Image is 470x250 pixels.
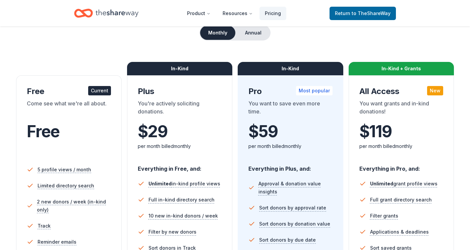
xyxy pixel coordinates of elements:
[259,236,316,244] span: Sort donors by due date
[248,122,278,141] span: $ 59
[138,122,168,141] span: $ 29
[330,7,396,20] a: Returnto TheShareWay
[427,86,443,95] div: New
[138,142,222,150] div: per month billed monthly
[258,180,333,196] span: Approval & donation value insights
[296,86,333,95] div: Most popular
[27,121,60,141] span: Free
[217,7,258,20] button: Resources
[259,220,330,228] span: Sort donors by donation value
[27,86,111,97] div: Free
[74,5,138,21] a: Home
[38,238,76,246] span: Reminder emails
[149,212,218,220] span: 10 new in-kind donors / week
[370,196,432,204] span: Full grant directory search
[248,86,333,97] div: Pro
[359,122,392,141] span: $ 119
[149,196,215,204] span: Full in-kind directory search
[238,62,343,75] div: In-Kind
[370,228,429,236] span: Applications & deadlines
[149,228,196,236] span: Filter by new donors
[359,159,444,173] div: Everything in Pro, and:
[182,7,216,20] button: Product
[37,198,111,214] span: 2 new donors / week (in-kind only)
[38,166,91,174] span: 5 profile views / month
[248,99,333,118] div: You want to save even more time.
[182,5,286,21] nav: Main
[127,62,233,75] div: In-Kind
[349,62,454,75] div: In-Kind + Grants
[248,159,333,173] div: Everything in Plus, and:
[370,212,398,220] span: Filter grants
[138,159,222,173] div: Everything in Free, and:
[149,181,220,186] span: in-kind profile views
[359,86,444,97] div: All Access
[27,99,111,118] div: Come see what we're all about.
[38,182,94,190] span: Limited directory search
[248,142,333,150] div: per month billed monthly
[200,26,235,40] button: Monthly
[359,99,444,118] div: You want grants and in-kind donations!
[335,9,391,17] span: Return
[370,181,393,186] span: Unlimited
[237,26,270,40] button: Annual
[370,181,437,186] span: grant profile views
[138,86,222,97] div: Plus
[149,181,172,186] span: Unlimited
[352,10,391,16] span: to TheShareWay
[138,99,222,118] div: You're actively soliciting donations.
[259,204,326,212] span: Sort donors by approval rate
[259,7,286,20] a: Pricing
[88,86,111,95] div: Current
[359,142,444,150] div: per month billed monthly
[38,222,51,230] span: Track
